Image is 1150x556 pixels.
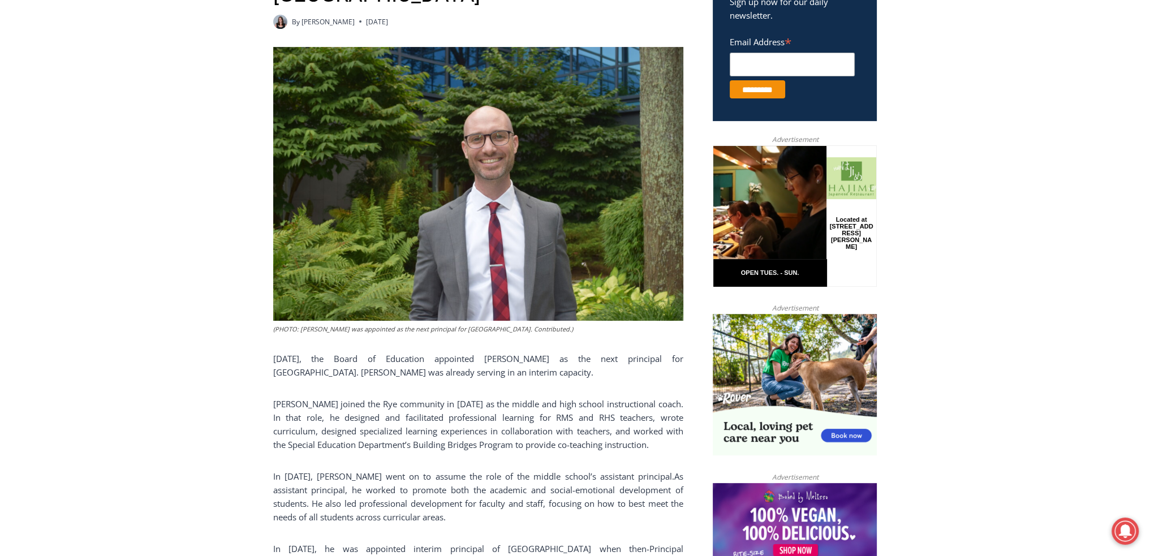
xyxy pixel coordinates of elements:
[116,71,161,135] div: Located at [STREET_ADDRESS][PERSON_NAME]
[74,20,279,31] div: No Generators on Trucks so No Noise or Pollution
[366,16,388,27] time: [DATE]
[760,134,829,145] span: Advertisement
[292,16,300,27] span: By
[760,472,829,482] span: Advertisement
[344,12,394,44] h4: Book [PERSON_NAME]'s Good Humor for Your Event
[273,47,683,321] img: (PHOTO: Nick Clair was appointed as the next principal for Rye Middle School. Contributed.)
[273,15,287,29] img: (PHOTO: MyRye.com intern Caitlin Rubsamen. Contributed.)
[272,110,548,141] a: Intern @ [DOMAIN_NAME]
[760,303,829,313] span: Advertisement
[273,324,683,334] figcaption: (PHOTO: [PERSON_NAME] was appointed as the next principal for [GEOGRAPHIC_DATA]. Contributed.)
[273,353,683,378] span: [DATE], the Board of Education appointed [PERSON_NAME] as the next principal for [GEOGRAPHIC_DATA...
[296,113,524,138] span: Intern @ [DOMAIN_NAME]
[730,31,855,51] label: Email Address
[273,15,287,29] a: Author image
[286,1,535,110] div: "I learned about the history of a place I’d honestly never considered even as a resident of [GEOG...
[302,17,355,27] a: [PERSON_NAME]
[3,117,111,160] span: Open Tues. - Sun. [PHONE_NUMBER]
[273,398,683,450] span: [PERSON_NAME] joined the Rye community in [DATE] as the middle and high school instructional coac...
[1,114,114,141] a: Open Tues. - Sun. [PHONE_NUMBER]
[336,3,408,51] a: Book [PERSON_NAME]'s Good Humor for Your Event
[273,471,674,482] span: In [DATE], [PERSON_NAME] went on to assume the role of the middle school’s assistant principal.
